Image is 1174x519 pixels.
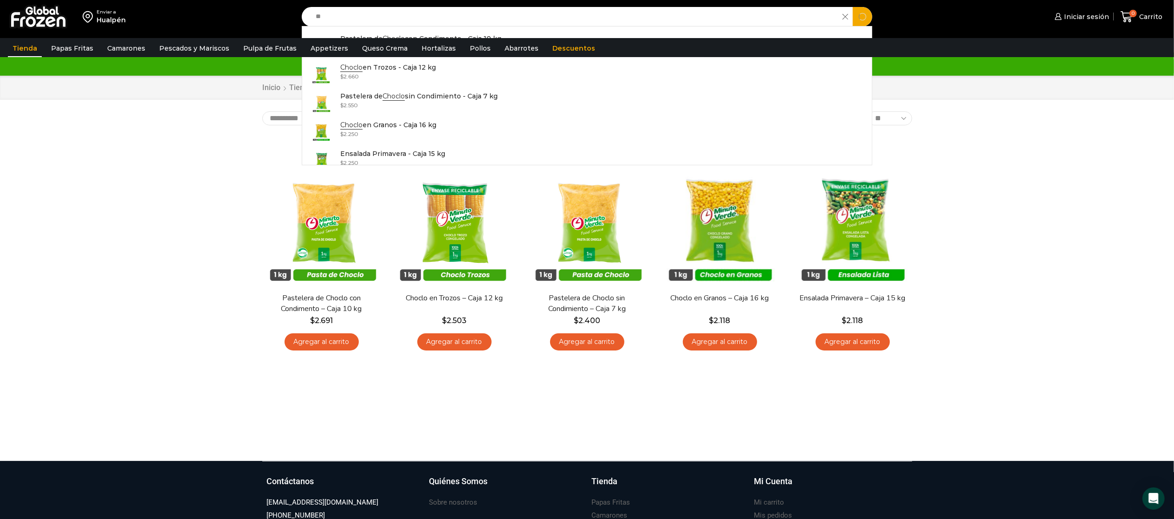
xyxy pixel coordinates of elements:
h3: Papas Fritas [592,498,630,507]
span: $ [442,316,447,325]
nav: Breadcrumb [262,83,449,93]
strong: Choclo [340,121,363,130]
bdi: 2.550 [340,102,358,109]
p: Pastelera de con Condimento - Caja 10 kg [340,33,501,44]
a: 0 Carrito [1118,6,1165,28]
a: Pastelera deChoclocon Condimento - Caja 10 kg $2.860 [302,31,872,60]
a: [EMAIL_ADDRESS][DOMAIN_NAME] [267,496,379,509]
span: $ [340,102,344,109]
a: Papas Fritas [592,496,630,509]
h3: Mi carrito [754,498,785,507]
a: Agregar al carrito: “Pastelera de Choclo sin Condimiento - Caja 7 kg” [550,333,624,350]
bdi: 2.118 [709,316,731,325]
img: address-field-icon.svg [83,9,97,25]
select: Pedido de la tienda [262,111,381,125]
a: Hortalizas [417,39,461,57]
a: Inicio [262,83,281,93]
a: Tienda [289,83,313,93]
a: Choclo en Trozos – Caja 12 kg [401,293,507,304]
a: Quiénes Somos [429,475,583,497]
a: Agregar al carrito: “Ensalada Primavera - Caja 15 kg” [816,333,890,350]
a: Chocloen Trozos - Caja 12 kg $2.660 [302,60,872,89]
button: Search button [853,7,872,26]
p: en Granos - Caja 16 kg [340,120,436,130]
a: Pastelera deChoclosin Condimiento - Caja 7 kg $2.550 [302,89,872,117]
strong: Choclo [340,63,363,72]
a: Tienda [592,475,745,497]
a: Descuentos [548,39,600,57]
bdi: 2.118 [842,316,863,325]
a: Agregar al carrito: “Choclo en Granos - Caja 16 kg” [683,333,757,350]
div: Open Intercom Messenger [1142,487,1165,510]
a: Mi carrito [754,496,785,509]
a: Camarones [103,39,150,57]
a: Queso Crema [357,39,412,57]
span: $ [574,316,578,325]
a: Tienda [8,39,42,57]
bdi: 2.503 [442,316,467,325]
strong: Choclo [383,92,405,101]
p: en Trozos - Caja 12 kg [340,62,436,72]
span: $ [709,316,714,325]
a: Pastelera de Choclo con Condimento – Caja 10 kg [268,293,375,314]
a: Papas Fritas [46,39,98,57]
span: Carrito [1137,12,1162,21]
a: Agregar al carrito: “Pastelera de Choclo con Condimento - Caja 10 kg” [285,333,359,350]
a: Abarrotes [500,39,543,57]
bdi: 2.400 [574,316,600,325]
a: Ensalada Primavera – Caja 15 kg [799,293,906,304]
a: Pescados y Mariscos [155,39,234,57]
a: Pollos [465,39,495,57]
div: Enviar a [97,9,126,15]
a: Agregar al carrito: “Choclo en Trozos - Caja 12 kg” [417,333,492,350]
div: Hualpén [97,15,126,25]
p: Ensalada Primavera - Caja 15 kg [340,149,445,159]
span: Iniciar sesión [1062,12,1109,21]
a: Mi Cuenta [754,475,908,497]
h3: [EMAIL_ADDRESS][DOMAIN_NAME] [267,498,379,507]
span: $ [310,316,315,325]
a: Pastelera de Choclo sin Condimiento – Caja 7 kg [533,293,640,314]
span: 0 [1129,10,1137,17]
h3: Contáctanos [267,475,314,487]
span: $ [340,159,344,166]
span: $ [340,130,344,137]
h3: Sobre nosotros [429,498,478,507]
a: Iniciar sesión [1052,7,1109,26]
a: Sobre nosotros [429,496,478,509]
a: Chocloen Granos - Caja 16 kg $2.250 [302,117,872,146]
a: Choclo en Granos – Caja 16 kg [666,293,773,304]
a: Pulpa de Frutas [239,39,301,57]
span: $ [340,73,344,80]
a: Contáctanos [267,475,420,497]
a: Appetizers [306,39,353,57]
bdi: 2.250 [340,130,358,137]
h3: Tienda [592,475,618,487]
strong: Choclo [383,34,405,43]
bdi: 2.660 [340,73,359,80]
a: Ensalada Primavera - Caja 15 kg $2.250 [302,146,872,175]
bdi: 2.250 [340,159,358,166]
bdi: 2.691 [310,316,333,325]
h3: Mi Cuenta [754,475,793,487]
h3: Quiénes Somos [429,475,488,487]
span: $ [842,316,847,325]
p: Pastelera de sin Condimiento - Caja 7 kg [340,91,498,101]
